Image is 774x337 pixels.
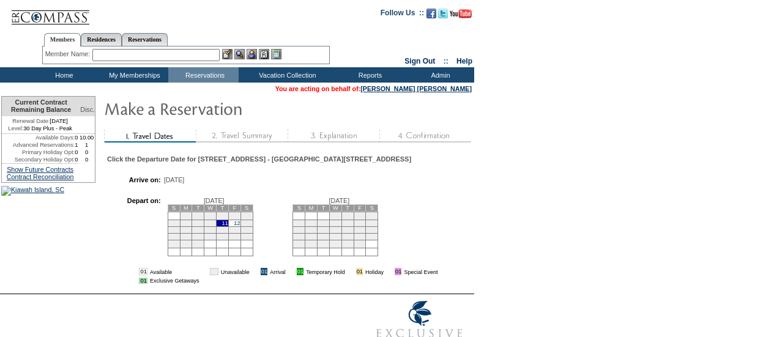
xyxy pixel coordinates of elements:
img: Impersonate [247,49,257,59]
img: i.gif [288,268,294,275]
td: 01 [210,268,218,275]
td: 8 [180,220,192,226]
td: 14 [318,226,330,233]
td: 11 [217,220,229,226]
td: 22 [329,233,341,240]
img: i.gif [386,268,392,275]
td: 2 [192,212,204,220]
a: Subscribe to our YouTube Channel [450,12,472,20]
span: Disc. [80,106,95,113]
td: 3 [204,212,217,220]
img: i.gif [201,268,207,275]
td: Special Event [404,268,437,275]
td: Current Contract Remaining Balance [2,97,78,116]
div: Member Name: [45,49,92,59]
td: 16 [341,226,354,233]
td: 12 [293,226,305,233]
td: 11 [366,220,378,226]
img: Become our fan on Facebook [426,9,436,18]
td: 21 [318,233,330,240]
td: T [192,204,204,211]
td: W [329,204,341,211]
td: S [168,204,180,211]
img: b_calculator.gif [271,49,281,59]
td: 19 [228,226,240,233]
td: 1 [78,141,95,149]
td: 20 [305,233,318,240]
img: Reservations [259,49,269,59]
td: S [240,204,253,211]
td: 23 [341,233,354,240]
td: T [341,204,354,211]
td: 6 [240,212,253,220]
td: 4 [366,212,378,220]
td: 01 [139,278,147,284]
td: 13 [305,226,318,233]
td: 30 [341,240,354,248]
td: 24 [354,233,366,240]
td: 9 [341,220,354,226]
img: Subscribe to our YouTube Channel [450,9,472,18]
td: 10.00 [78,134,95,141]
td: 24 [204,233,217,240]
td: W [204,204,217,211]
td: Secondary Holiday Opt: [2,156,75,163]
td: 23 [192,233,204,240]
td: Advanced Reservations: [2,141,75,149]
td: F [354,204,366,211]
td: 01 [261,268,267,275]
td: Arrive on: [113,176,160,183]
td: Temporary Hold [306,268,345,275]
a: Sign Out [404,57,435,65]
td: Reports [333,67,404,83]
a: Become our fan on Facebook [426,12,436,20]
td: 0 [75,156,78,163]
td: 7 [168,220,180,226]
td: M [305,204,318,211]
td: 1 [329,212,341,220]
td: 22 [180,233,192,240]
img: View [234,49,245,59]
span: [DATE] [164,176,185,183]
td: 1 [75,141,78,149]
td: Follow Us :: [381,7,424,22]
td: My Memberships [98,67,168,83]
td: 19 [293,233,305,240]
td: 30 Day Plus - Peak [2,125,78,134]
td: Arrival [270,268,286,275]
td: T [318,204,330,211]
td: Available Days: [2,134,75,141]
td: 7 [318,220,330,226]
td: 5 [228,212,240,220]
img: step4_state1.gif [379,130,471,143]
img: Kiawah Island, SC [1,186,64,196]
td: 18 [366,226,378,233]
td: Holiday [365,268,384,275]
td: 6 [305,220,318,226]
a: [PERSON_NAME] [PERSON_NAME] [360,85,472,92]
span: Renewal Date: [12,117,50,125]
td: S [293,204,305,211]
td: 4 [217,212,229,220]
td: 10 [204,220,217,226]
td: Unavailable [221,268,250,275]
img: i.gif [348,268,354,275]
td: M [180,204,192,211]
td: 5 [293,220,305,226]
td: 29 [329,240,341,248]
img: step2_state1.gif [196,130,288,143]
a: Contract Reconciliation [7,173,74,180]
img: Follow us on Twitter [438,9,448,18]
td: Reservations [168,67,239,83]
img: Make Reservation [104,96,349,120]
td: 14 [168,226,180,233]
td: 29 [180,240,192,248]
td: Exclusive Getaways [150,278,199,284]
a: Follow us on Twitter [438,12,448,20]
a: Members [44,33,81,46]
img: step1_state2.gif [104,130,196,143]
td: Home [28,67,98,83]
td: 26 [228,233,240,240]
td: 8 [329,220,341,226]
td: 28 [168,240,180,248]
